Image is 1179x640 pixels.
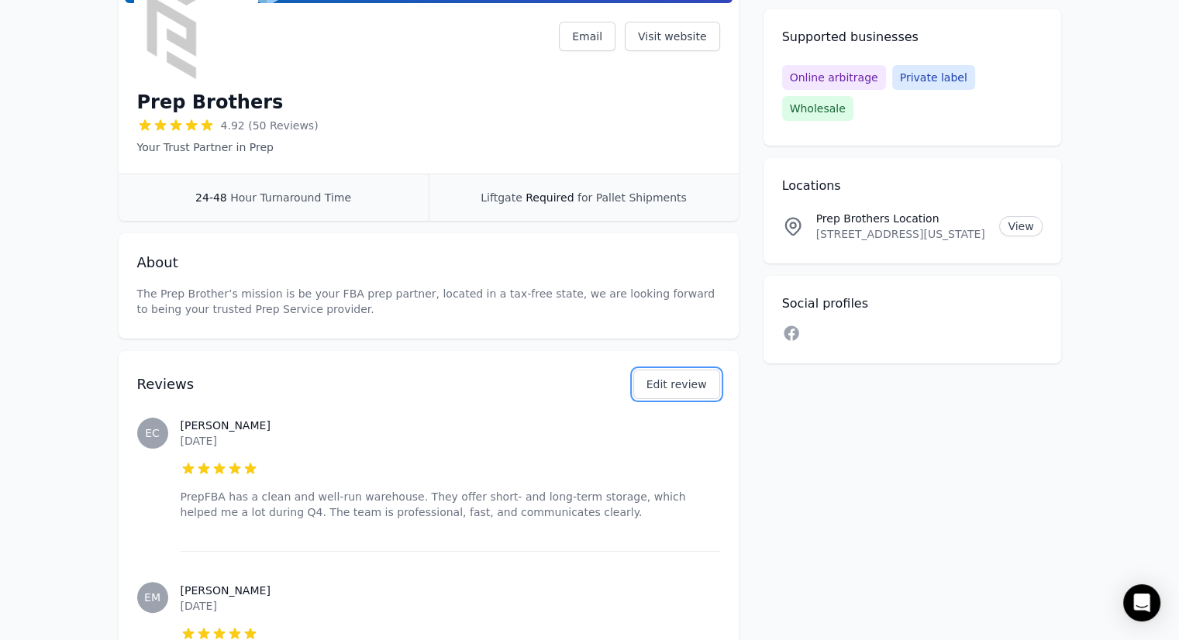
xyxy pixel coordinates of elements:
[181,418,720,433] h3: [PERSON_NAME]
[221,118,319,133] span: 4.92 (50 Reviews)
[181,600,217,612] time: [DATE]
[137,286,720,317] p: The Prep Brother’s mission is be your FBA prep partner, located in a tax-free state, we are looki...
[782,96,853,121] span: Wholesale
[181,489,720,520] p: PrepFBA has a clean and well-run warehouse. They offer short- and long-term storage, which helped...
[782,177,1043,195] h2: Locations
[577,191,687,204] span: for Pallet Shipments
[145,428,160,439] span: EC
[782,294,1043,313] h2: Social profiles
[481,191,522,204] span: Liftgate
[137,252,720,274] h2: About
[137,373,584,395] h2: Reviews
[625,22,720,51] a: Visit website
[782,65,886,90] span: Online arbitrage
[230,191,351,204] span: Hour Turnaround Time
[816,211,988,226] p: Prep Brothers Location
[195,191,227,204] span: 24-48
[1123,584,1160,621] div: Open Intercom Messenger
[782,28,1043,46] h2: Supported businesses
[816,226,988,242] p: [STREET_ADDRESS][US_STATE]
[137,139,319,155] p: Your Trust Partner in Prep
[999,216,1042,236] a: View
[181,583,720,598] h3: [PERSON_NAME]
[137,90,284,115] h1: Prep Brothers
[526,191,574,204] span: Required
[181,435,217,447] time: [DATE]
[144,592,160,603] span: EM
[559,22,615,51] a: Email
[892,65,975,90] span: Private label
[633,370,720,399] button: Edit review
